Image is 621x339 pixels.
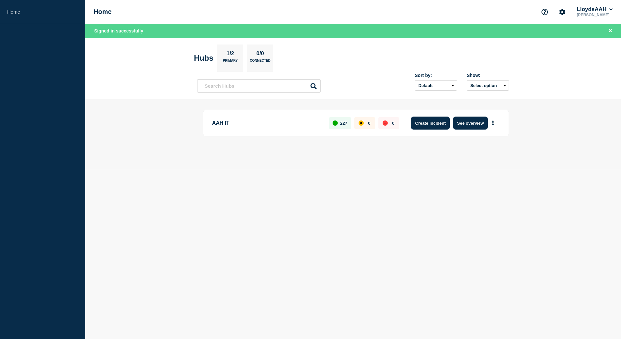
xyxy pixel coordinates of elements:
[538,5,551,19] button: Support
[489,117,497,129] button: More actions
[212,117,322,130] p: AAH IT
[576,6,614,13] button: LloydsAAH
[254,50,267,59] p: 0/0
[415,73,457,78] div: Sort by:
[94,8,112,16] h1: Home
[333,120,338,126] div: up
[606,27,615,35] button: Close banner
[411,117,450,130] button: Create incident
[467,80,509,91] button: Select option
[368,121,370,126] p: 0
[250,59,270,66] p: Connected
[197,79,321,93] input: Search Hubs
[383,120,388,126] div: down
[359,120,364,126] div: affected
[576,13,614,17] p: [PERSON_NAME]
[340,121,348,126] p: 227
[392,121,394,126] p: 0
[453,117,488,130] button: See overview
[223,59,238,66] p: Primary
[415,80,457,91] select: Sort by
[224,50,237,59] p: 1/2
[467,73,509,78] div: Show:
[94,28,143,33] span: Signed in successfully
[194,54,213,63] h2: Hubs
[555,5,569,19] button: Account settings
